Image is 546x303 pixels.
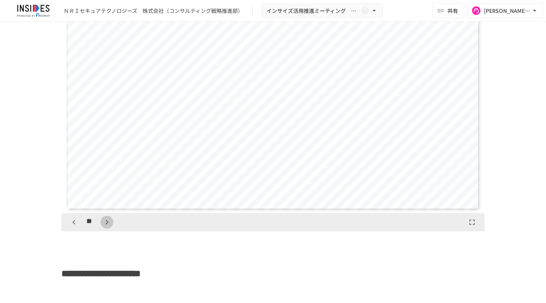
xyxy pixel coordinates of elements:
div: [PERSON_NAME][EMAIL_ADDRESS][DOMAIN_NAME] [484,6,531,16]
span: インサイズ活用推進ミーティング ～1回目～ [267,6,360,16]
button: [PERSON_NAME][EMAIL_ADDRESS][DOMAIN_NAME] [467,3,543,18]
button: 共有 [432,3,464,18]
img: JmGSPSkPjKwBq77AtHmwC7bJguQHJlCRQfAXtnx4WuV [9,5,58,17]
div: ＮＲＩセキュアテクノロジーズ 株式会社（コンサルティング戦略推進部） [64,7,243,15]
button: インサイズ活用推進ミーティング ～1回目～ [262,3,383,18]
span: 共有 [447,6,458,15]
